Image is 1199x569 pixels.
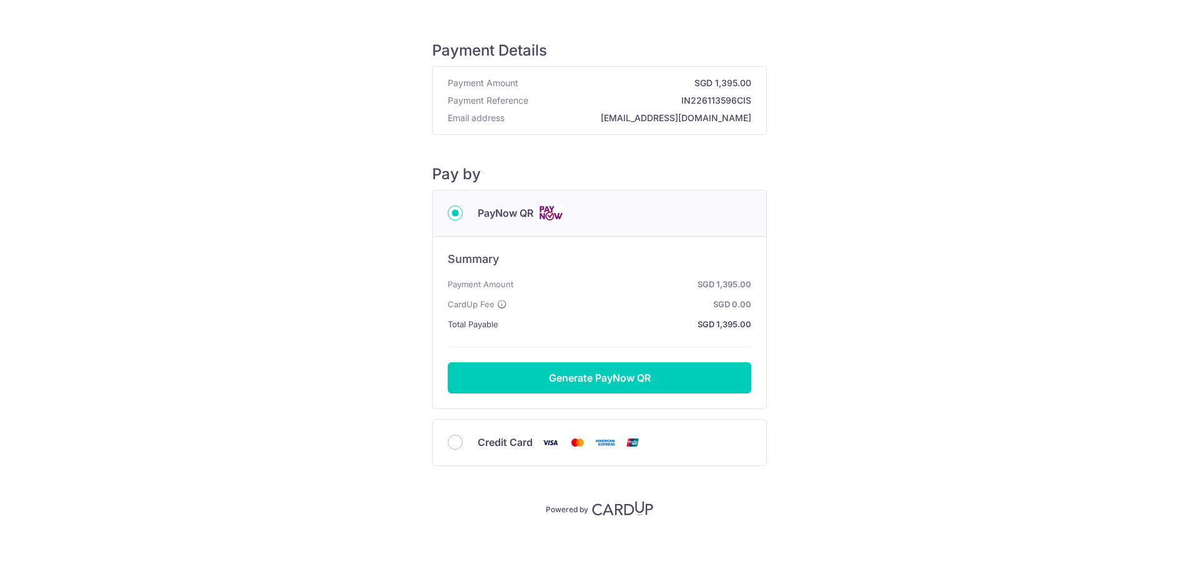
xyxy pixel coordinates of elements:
img: American Express [593,435,618,450]
img: Cards logo [538,205,563,221]
span: Payment Reference [448,94,528,107]
span: Email address [448,112,505,124]
span: PayNow QR [478,205,533,220]
p: Powered by [546,502,588,515]
h5: Payment Details [432,41,767,60]
div: Credit Card Visa Mastercard American Express Union Pay [448,435,751,450]
span: Total Payable [448,317,498,332]
strong: SGD 0.00 [512,297,751,312]
span: Payment Amount [448,77,518,89]
strong: SGD 1,395.00 [523,77,751,89]
strong: [EMAIL_ADDRESS][DOMAIN_NAME] [510,112,751,124]
button: Generate PayNow QR [448,362,751,393]
div: PayNow QR Cards logo [448,205,751,221]
h5: Pay by [432,165,767,184]
strong: SGD 1,395.00 [518,277,751,292]
span: CardUp Fee [448,297,495,312]
img: Visa [538,435,563,450]
span: Credit Card [478,435,533,450]
span: Payment Amount [448,277,513,292]
img: Union Pay [620,435,645,450]
strong: SGD 1,395.00 [503,317,751,332]
img: CardUp [592,501,653,516]
h6: Summary [448,252,751,267]
img: Mastercard [565,435,590,450]
strong: IN226113596CIS [533,94,751,107]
